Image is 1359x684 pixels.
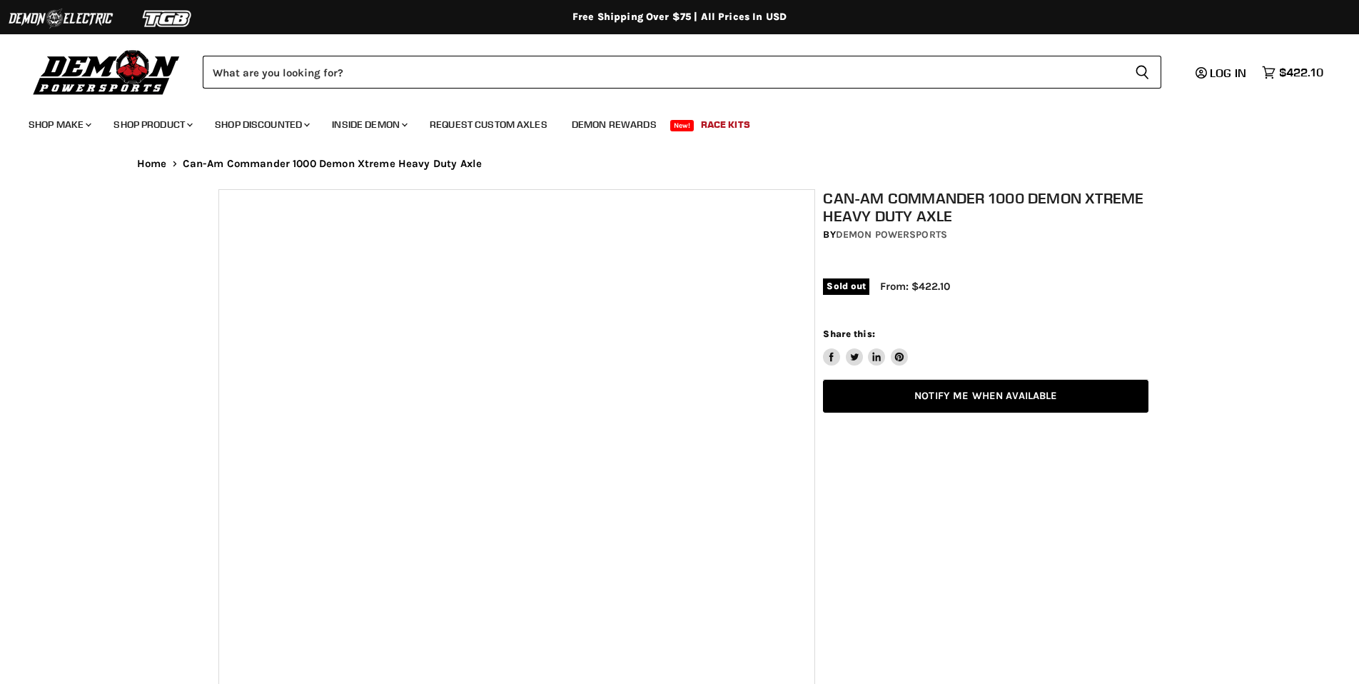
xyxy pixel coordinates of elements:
span: Share this: [823,328,874,339]
a: Log in [1189,66,1255,79]
div: by [823,227,1148,243]
form: Product [203,56,1161,89]
a: Demon Powersports [836,228,947,241]
span: Can-Am Commander 1000 Demon Xtreme Heavy Duty Axle [183,158,483,170]
span: From: $422.10 [880,280,950,293]
a: Demon Rewards [561,110,667,139]
img: Demon Powersports [29,46,185,97]
input: Search [203,56,1123,89]
a: Home [137,158,167,170]
a: Inside Demon [321,110,416,139]
a: Notify Me When Available [823,380,1148,413]
nav: Breadcrumbs [108,158,1251,170]
ul: Main menu [18,104,1320,139]
img: TGB Logo 2 [114,5,221,32]
aside: Share this: [823,328,908,366]
span: Sold out [823,278,869,294]
img: Demon Electric Logo 2 [7,5,114,32]
a: Shop Discounted [204,110,318,139]
h1: Can-Am Commander 1000 Demon Xtreme Heavy Duty Axle [823,189,1148,225]
span: $422.10 [1279,66,1323,79]
span: New! [670,120,694,131]
button: Search [1123,56,1161,89]
a: Request Custom Axles [419,110,558,139]
a: $422.10 [1255,62,1330,83]
span: Log in [1210,66,1246,80]
div: Free Shipping Over $75 | All Prices In USD [108,11,1251,24]
a: Shop Make [18,110,100,139]
a: Race Kits [690,110,761,139]
a: Shop Product [103,110,201,139]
